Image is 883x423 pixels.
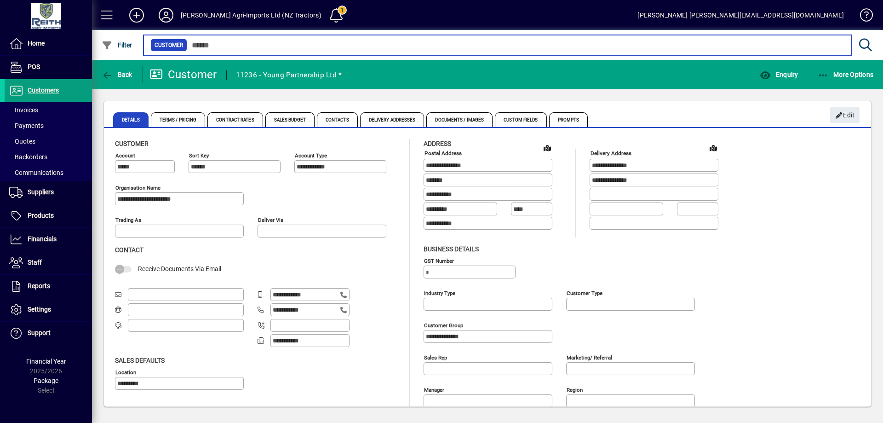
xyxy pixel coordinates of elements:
span: Reports [28,282,50,290]
span: Support [28,329,51,336]
span: Payments [9,122,44,129]
a: Payments [5,118,92,133]
span: Contact [115,246,143,254]
span: Edit [835,108,855,123]
span: Documents / Images [426,112,493,127]
mat-label: Sales rep [424,354,447,360]
span: Quotes [9,138,35,145]
a: Quotes [5,133,92,149]
span: Financials [28,235,57,243]
a: Knowledge Base [853,2,872,32]
span: Receive Documents Via Email [138,265,221,272]
span: Contract Rates [207,112,263,127]
a: Backorders [5,149,92,165]
mat-label: Marketing/ Referral [567,354,612,360]
span: Back [102,71,132,78]
mat-label: Sort key [189,152,209,159]
a: Settings [5,298,92,321]
span: Custom Fields [495,112,546,127]
span: Staff [28,259,42,266]
span: Communications [9,169,63,176]
a: Support [5,322,92,345]
span: Customers [28,87,59,94]
button: Filter [99,37,135,53]
span: Business details [424,245,479,253]
span: Address [424,140,451,147]
span: Package [34,377,58,384]
span: Prompts [549,112,588,127]
mat-label: Organisation name [115,185,161,191]
mat-label: Account [115,152,135,159]
span: Customer [115,140,149,147]
a: Reports [5,275,92,298]
mat-label: Industry type [424,290,455,296]
span: Home [28,40,45,47]
span: Contacts [317,112,358,127]
span: More Options [818,71,874,78]
span: Invoices [9,106,38,114]
span: Terms / Pricing [151,112,206,127]
span: POS [28,63,40,70]
button: Back [99,66,135,83]
button: Enquiry [757,66,800,83]
span: Products [28,212,54,219]
span: Backorders [9,153,47,161]
mat-label: Location [115,369,136,375]
span: Enquiry [760,71,798,78]
a: View on map [540,140,555,155]
a: Home [5,32,92,55]
div: Customer [149,67,217,82]
span: Financial Year [26,358,66,365]
span: Filter [102,41,132,49]
a: Invoices [5,102,92,118]
a: Financials [5,228,92,251]
a: Products [5,204,92,227]
span: Delivery Addresses [360,112,424,127]
mat-label: GST Number [424,257,454,264]
mat-label: Account Type [295,152,327,159]
span: Settings [28,306,51,313]
button: Profile [151,7,181,23]
span: Customer [155,41,183,50]
span: Details [113,112,149,127]
button: More Options [815,66,876,83]
mat-label: Region [567,386,583,393]
a: View on map [706,140,721,155]
a: Suppliers [5,181,92,204]
mat-label: Manager [424,386,444,393]
mat-label: Trading as [115,217,141,223]
mat-label: Customer type [567,290,602,296]
div: [PERSON_NAME] Agri-Imports Ltd (NZ Tractors) [181,8,321,23]
button: Add [122,7,151,23]
mat-label: Deliver via [258,217,283,223]
app-page-header-button: Back [92,66,143,83]
div: 11236 - Young Partnership Ltd * [236,68,342,82]
button: Edit [830,107,860,123]
a: POS [5,56,92,79]
span: Sales defaults [115,357,165,364]
a: Staff [5,251,92,274]
div: [PERSON_NAME] [PERSON_NAME][EMAIL_ADDRESS][DOMAIN_NAME] [637,8,844,23]
span: Sales Budget [265,112,315,127]
a: Communications [5,165,92,180]
mat-label: Customer group [424,322,463,328]
span: Suppliers [28,188,54,196]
